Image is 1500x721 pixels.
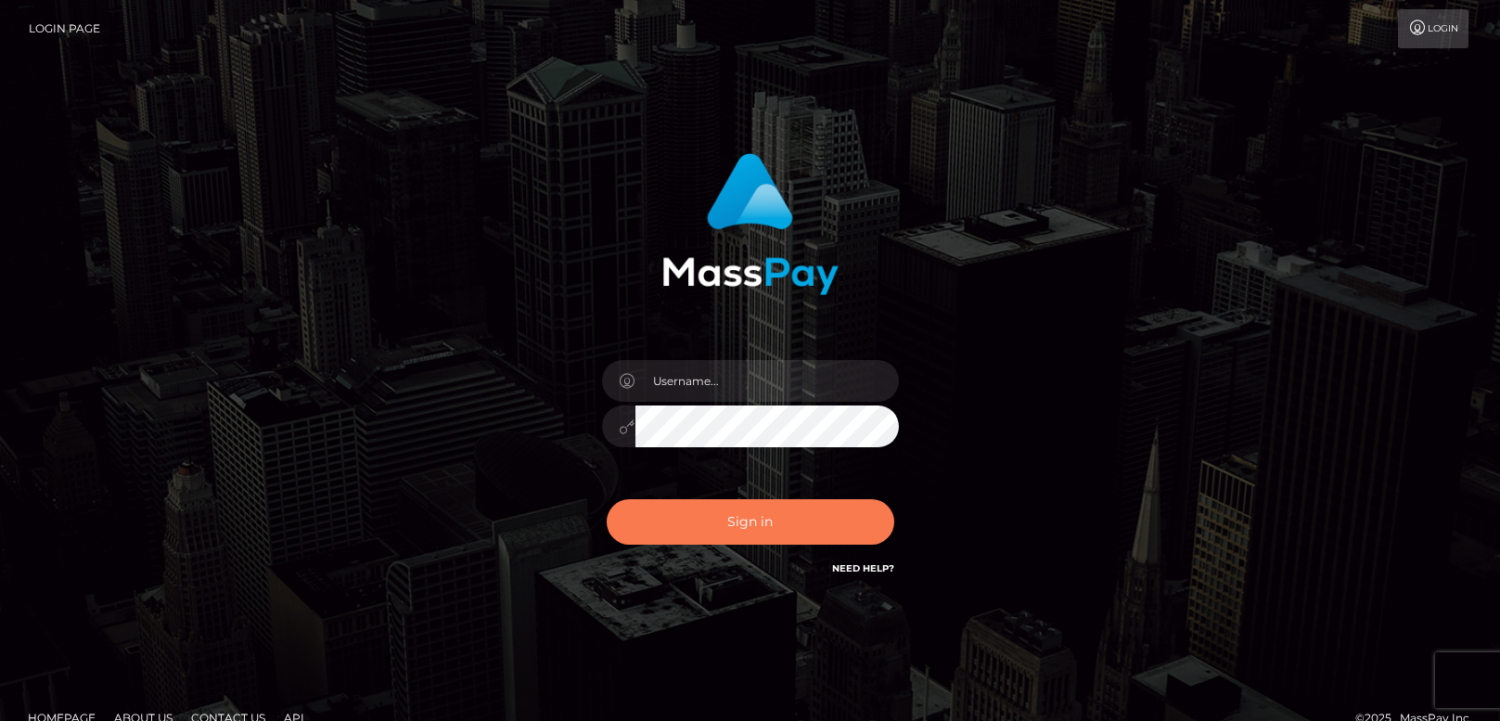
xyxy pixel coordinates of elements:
a: Login Page [29,9,100,48]
a: Login [1398,9,1468,48]
a: Need Help? [832,562,894,574]
input: Username... [635,360,899,402]
button: Sign in [607,499,894,545]
img: MassPay Login [662,153,839,295]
